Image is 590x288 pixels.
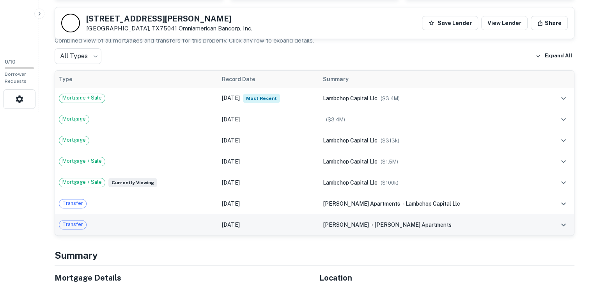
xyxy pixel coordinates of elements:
th: Record Date [218,71,319,88]
button: expand row [557,155,570,168]
span: Transfer [59,220,86,228]
button: Expand All [533,50,574,62]
button: expand row [557,134,570,147]
th: Summary [319,71,542,88]
div: → [323,199,538,208]
span: Borrower Requests [5,71,27,84]
span: lambchop capital llc [323,180,377,186]
span: ($ 3.4M ) [381,96,400,101]
span: [PERSON_NAME] apartments [374,222,452,228]
span: lambchop capital llc [323,95,377,101]
span: 0 / 10 [5,59,16,65]
button: Save Lender [422,16,478,30]
span: lambchop capital llc [323,137,377,144]
button: expand row [557,92,570,105]
td: [DATE] [218,172,319,193]
span: [PERSON_NAME] apartments [323,201,400,207]
th: Type [55,71,218,88]
td: [DATE] [218,151,319,172]
td: [DATE] [218,130,319,151]
a: View Lender [481,16,528,30]
h5: Location [319,272,575,284]
button: expand row [557,113,570,126]
span: ($ 100k ) [381,180,399,186]
a: Omniamerican Bancorp, Inc. [179,25,252,32]
span: lambchop capital llc [323,158,377,165]
td: [DATE] [218,109,319,130]
span: Mortgage + Sale [59,157,105,165]
h5: Mortgage Details [55,272,310,284]
td: [DATE] [218,88,319,109]
button: expand row [557,197,570,210]
p: [GEOGRAPHIC_DATA], TX75041 [86,25,252,32]
p: Combined view of all mortgages and transfers for this property. Click any row to expand details. [55,36,574,45]
iframe: Chat Widget [551,226,590,263]
span: Mortgage [59,136,89,144]
button: expand row [557,218,570,231]
span: Mortgage [59,115,89,123]
span: ($ 313k ) [381,138,399,144]
div: All Types [55,48,101,64]
span: Most Recent [243,94,280,103]
span: Transfer [59,199,86,207]
td: [DATE] [218,214,319,235]
span: ($ 3.4M ) [326,117,345,123]
h5: [STREET_ADDRESS][PERSON_NAME] [86,15,252,23]
div: → [323,220,538,229]
button: Share [531,16,568,30]
span: Mortgage + Sale [59,178,105,186]
span: ($ 1.5M ) [381,159,398,165]
span: lambchop capital llc [406,201,460,207]
h4: Summary [55,248,574,262]
td: [DATE] [218,193,319,214]
span: Mortgage + Sale [59,94,105,102]
button: expand row [557,176,570,189]
span: [PERSON_NAME] [323,222,369,228]
span: Currently viewing [108,178,157,187]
